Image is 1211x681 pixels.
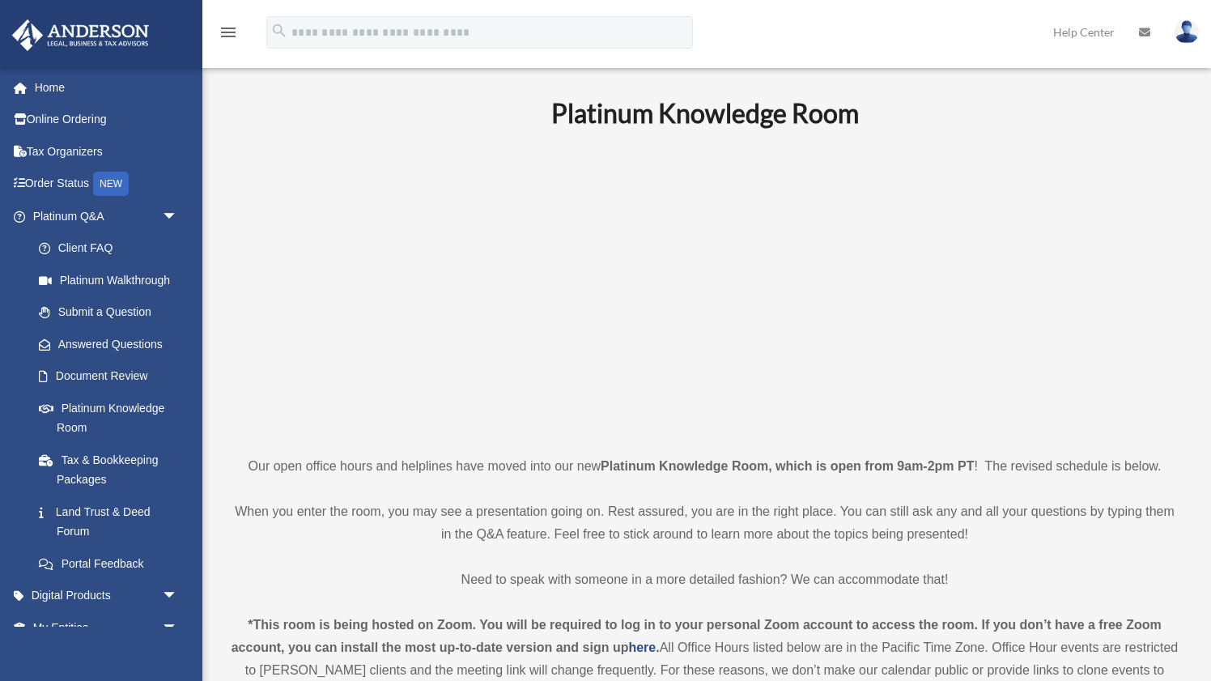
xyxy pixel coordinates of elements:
b: Platinum Knowledge Room [551,97,859,129]
a: My Entitiesarrow_drop_down [11,611,202,644]
a: menu [219,28,238,42]
i: search [270,22,288,40]
img: Anderson Advisors Platinum Portal [7,19,154,51]
a: Client FAQ [23,232,202,265]
strong: *This room is being hosted on Zoom. You will be required to log in to your personal Zoom account ... [232,618,1162,654]
a: Platinum Walkthrough [23,264,202,296]
a: Portal Feedback [23,547,202,580]
a: Home [11,71,202,104]
a: Online Ordering [11,104,202,136]
i: menu [219,23,238,42]
a: Order StatusNEW [11,168,202,201]
a: Submit a Question [23,296,202,329]
span: arrow_drop_down [162,580,194,613]
a: here [628,641,656,654]
strong: Platinum Knowledge Room, which is open from 9am-2pm PT [601,459,974,473]
a: Digital Productsarrow_drop_down [11,580,202,612]
p: Need to speak with someone in a more detailed fashion? We can accommodate that! [231,568,1179,591]
strong: . [656,641,659,654]
span: arrow_drop_down [162,200,194,233]
a: Tax & Bookkeeping Packages [23,444,202,496]
a: Answered Questions [23,328,202,360]
a: Tax Organizers [11,135,202,168]
span: arrow_drop_down [162,611,194,645]
img: User Pic [1175,20,1199,44]
div: NEW [93,172,129,196]
p: Our open office hours and helplines have moved into our new ! The revised schedule is below. [231,455,1179,478]
a: Platinum Q&Aarrow_drop_down [11,200,202,232]
iframe: 231110_Toby_KnowledgeRoom [462,151,948,425]
a: Platinum Knowledge Room [23,392,194,444]
a: Document Review [23,360,202,393]
a: Land Trust & Deed Forum [23,496,202,547]
p: When you enter the room, you may see a presentation going on. Rest assured, you are in the right ... [231,500,1179,546]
